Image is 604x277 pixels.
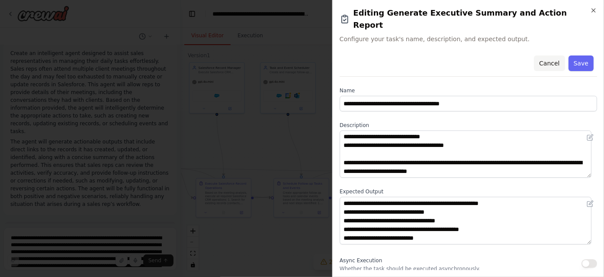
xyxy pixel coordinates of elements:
button: Open in editor [585,132,595,143]
label: Name [340,87,597,94]
button: Cancel [534,55,565,71]
button: Open in editor [585,199,595,209]
label: Description [340,122,597,129]
h2: Editing Generate Executive Summary and Action Report [340,7,597,31]
span: Async Execution [340,257,382,264]
span: Configure your task's name, description, and expected output. [340,35,597,43]
button: Save [569,55,594,71]
p: Whether the task should be executed asynchronously. [340,265,480,272]
label: Expected Output [340,188,597,195]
